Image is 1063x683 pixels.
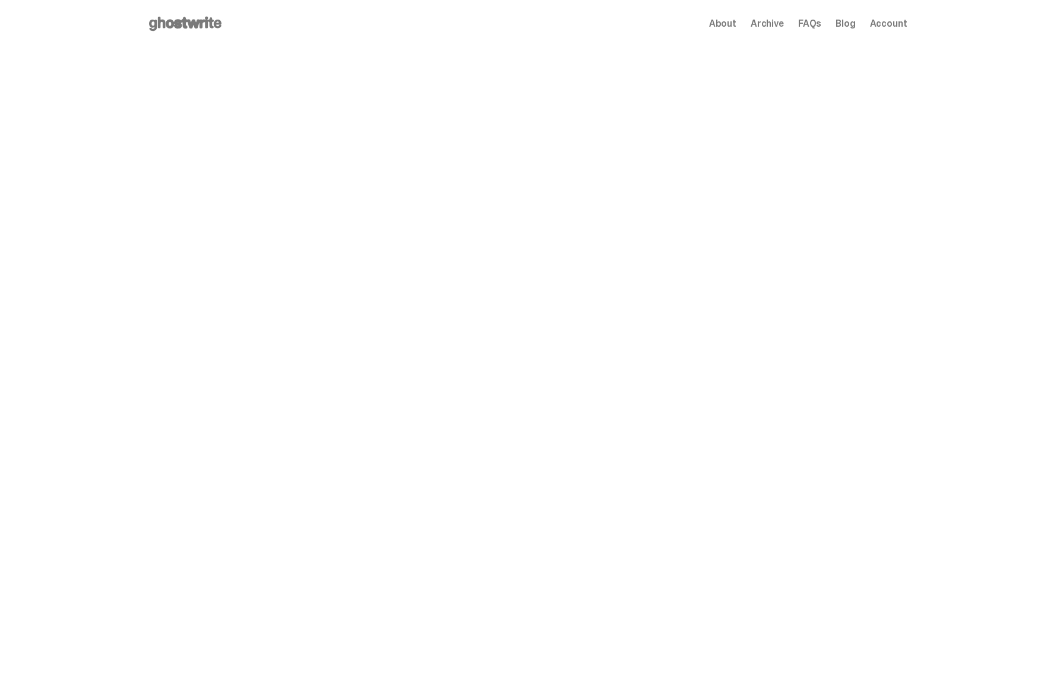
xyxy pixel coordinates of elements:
[798,19,821,28] a: FAQs
[836,19,855,28] a: Blog
[870,19,907,28] a: Account
[751,19,784,28] a: Archive
[709,19,736,28] a: About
